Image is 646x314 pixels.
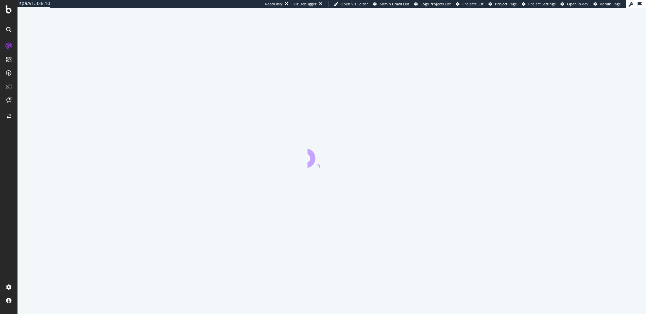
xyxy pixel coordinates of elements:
a: Project Page [489,1,517,7]
span: Admin Crawl List [380,1,409,6]
a: Logs Projects List [414,1,451,7]
a: Admin Page [594,1,621,7]
div: ReadOnly: [265,1,283,7]
span: Admin Page [600,1,621,6]
a: Open Viz Editor [334,1,368,7]
span: Project Page [495,1,517,6]
div: Viz Debugger: [293,1,318,7]
a: Open in dev [561,1,588,7]
a: Projects List [456,1,483,7]
span: Open Viz Editor [340,1,368,6]
span: Logs Projects List [421,1,451,6]
a: Project Settings [522,1,555,7]
div: animation [308,144,356,168]
span: Projects List [462,1,483,6]
span: Project Settings [528,1,555,6]
span: Open in dev [567,1,588,6]
a: Admin Crawl List [373,1,409,7]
